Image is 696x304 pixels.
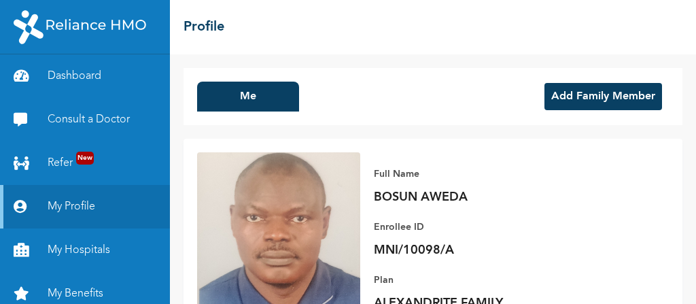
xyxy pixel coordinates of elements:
p: Enrollee ID [374,219,564,235]
img: RelianceHMO's Logo [14,10,146,44]
p: Plan [374,272,564,288]
button: Me [197,82,299,112]
p: Full Name [374,166,564,182]
button: Add Family Member [544,83,662,110]
h2: Profile [184,17,224,37]
p: MNI/10098/A [374,242,564,258]
p: BOSUN AWEDA [374,189,564,205]
span: New [76,152,94,165]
